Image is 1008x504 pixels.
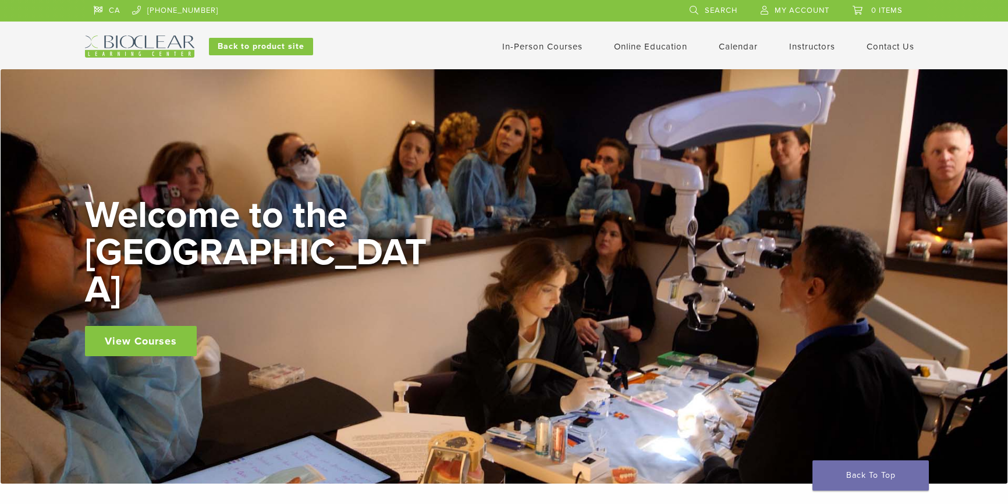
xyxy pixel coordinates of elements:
[502,41,583,52] a: In-Person Courses
[705,6,737,15] span: Search
[867,41,914,52] a: Contact Us
[614,41,687,52] a: Online Education
[812,460,929,491] a: Back To Top
[85,197,434,308] h2: Welcome to the [GEOGRAPHIC_DATA]
[775,6,829,15] span: My Account
[209,38,313,55] a: Back to product site
[85,326,197,356] a: View Courses
[871,6,903,15] span: 0 items
[85,36,194,58] img: Bioclear
[719,41,758,52] a: Calendar
[789,41,835,52] a: Instructors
